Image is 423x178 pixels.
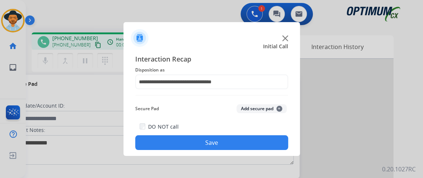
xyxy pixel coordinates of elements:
button: Add secure pad+ [237,104,287,113]
label: DO NOT call [148,123,178,130]
p: 0.20.1027RC [382,165,416,174]
span: Disposition as [135,66,288,74]
img: contactIcon [131,29,148,47]
span: Interaction Recap [135,54,288,66]
span: Initial Call [263,43,288,50]
span: Secure Pad [135,104,159,113]
span: + [276,106,282,112]
button: Save [135,135,288,150]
